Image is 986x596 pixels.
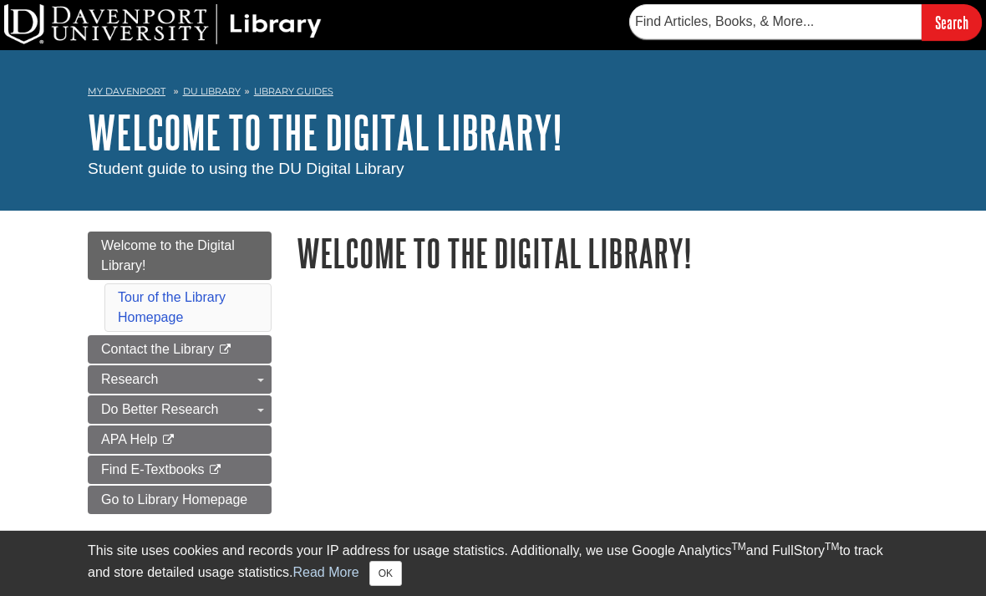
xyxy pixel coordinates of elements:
a: Research [88,365,272,394]
img: DU Library [4,4,322,44]
i: This link opens in a new window [218,344,232,355]
div: This site uses cookies and records your IP address for usage statistics. Additionally, we use Goo... [88,541,898,586]
button: Close [369,561,402,586]
a: APA Help [88,425,272,454]
span: Do Better Research [101,402,219,416]
sup: TM [825,541,839,553]
nav: breadcrumb [88,80,898,107]
a: Go to Library Homepage [88,486,272,514]
input: Search [922,4,982,40]
a: Library Guides [254,85,333,97]
span: Welcome to the Digital Library! [101,238,235,273]
span: Find E-Textbooks [101,462,205,476]
a: Read More [292,565,358,579]
a: Do Better Research [88,395,272,424]
a: DU Library [183,85,241,97]
h1: Welcome to the Digital Library! [297,232,898,274]
a: Tour of the Library Homepage [118,290,226,324]
a: Find E-Textbooks [88,456,272,484]
a: Welcome to the Digital Library! [88,106,562,158]
a: Contact the Library [88,335,272,364]
span: Go to Library Homepage [101,492,247,507]
span: Student guide to using the DU Digital Library [88,160,404,177]
span: Contact the Library [101,342,214,356]
i: This link opens in a new window [161,435,175,446]
span: APA Help [101,432,157,446]
i: This link opens in a new window [208,465,222,476]
a: My Davenport [88,84,165,99]
a: Welcome to the Digital Library! [88,232,272,280]
input: Find Articles, Books, & More... [629,4,922,39]
sup: TM [731,541,745,553]
form: Searches DU Library's articles, books, and more [629,4,982,40]
span: Research [101,372,158,386]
